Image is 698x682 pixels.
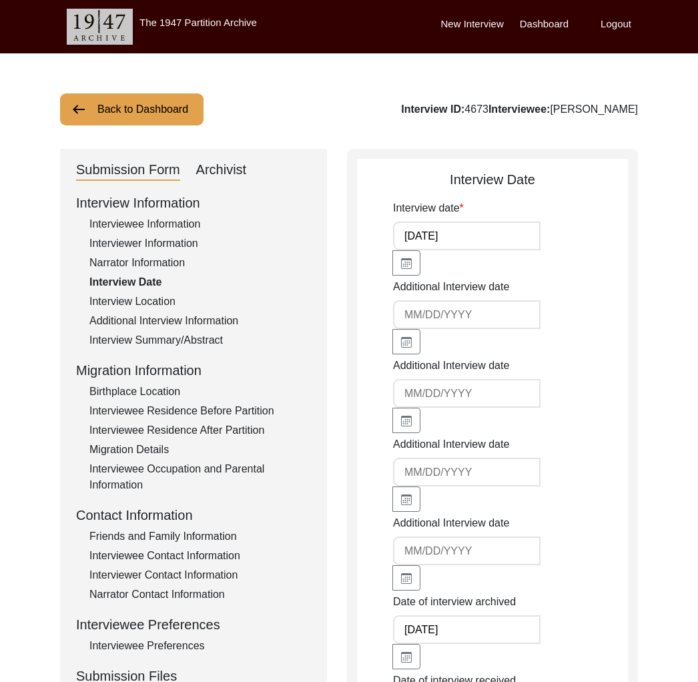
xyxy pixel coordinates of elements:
div: Interviewee Preferences [89,638,311,654]
div: Interview Date [357,169,628,190]
div: Interviewee Residence Before Partition [89,403,311,419]
label: The 1947 Partition Archive [139,17,257,28]
button: Back to Dashboard [60,93,204,125]
div: Interviewer Information [89,236,311,252]
input: MM/DD/YYYY [393,537,541,565]
div: Interview Location [89,294,311,310]
div: Birthplace Location [89,384,311,400]
div: Additional Interview Information [89,313,311,329]
input: MM/DD/YYYY [393,615,541,644]
div: Interview Summary/Abstract [89,332,311,348]
img: arrow-left.png [71,101,87,117]
div: Migration Information [76,360,311,380]
input: MM/DD/YYYY [393,300,541,329]
input: MM/DD/YYYY [393,222,541,250]
label: Additional Interview date [393,279,509,295]
div: Interview Date [89,274,311,290]
label: New Interview [441,17,504,32]
label: Logout [601,17,631,32]
div: Interviewee Contact Information [89,548,311,564]
div: Interviewee Occupation and Parental Information [89,461,311,493]
div: Submission Form [76,159,180,181]
div: Interviewee Residence After Partition [89,422,311,438]
input: MM/DD/YYYY [393,458,541,486]
img: header-logo.png [67,9,133,45]
div: Interview Information [76,193,311,213]
div: Narrator Contact Information [89,587,311,603]
div: Contact Information [76,505,311,525]
label: Additional Interview date [393,436,509,452]
div: Friends and Family Information [89,529,311,545]
label: Interview date [393,200,464,216]
label: Additional Interview date [393,358,509,374]
div: Narrator Information [89,255,311,271]
b: Interview ID: [401,103,464,115]
div: 4673 [PERSON_NAME] [401,101,638,117]
b: Interviewee: [488,103,550,115]
div: Archivist [196,159,247,181]
div: Interviewer Contact Information [89,567,311,583]
label: Date of interview archived [393,594,516,610]
label: Additional Interview date [393,515,509,531]
div: Migration Details [89,442,311,458]
div: Interviewee Preferences [76,615,311,635]
label: Dashboard [520,17,569,32]
div: Interviewee Information [89,216,311,232]
input: MM/DD/YYYY [393,379,541,408]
